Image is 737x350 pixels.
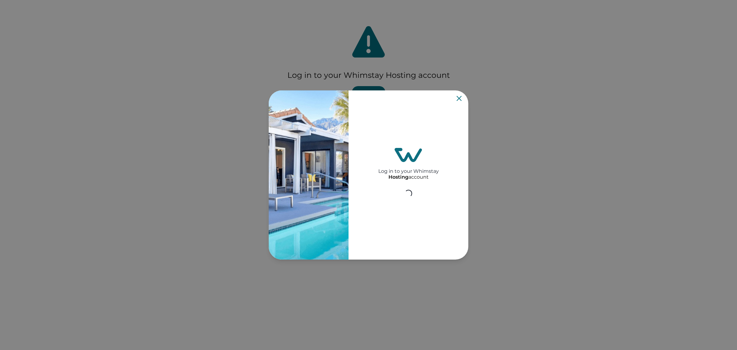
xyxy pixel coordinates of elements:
button: Close [457,96,462,101]
img: login-logo [395,148,422,162]
p: account [388,174,429,180]
img: auth-banner [269,90,349,260]
p: Hosting [388,174,408,180]
h2: Log in to your Whimstay [378,162,439,174]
